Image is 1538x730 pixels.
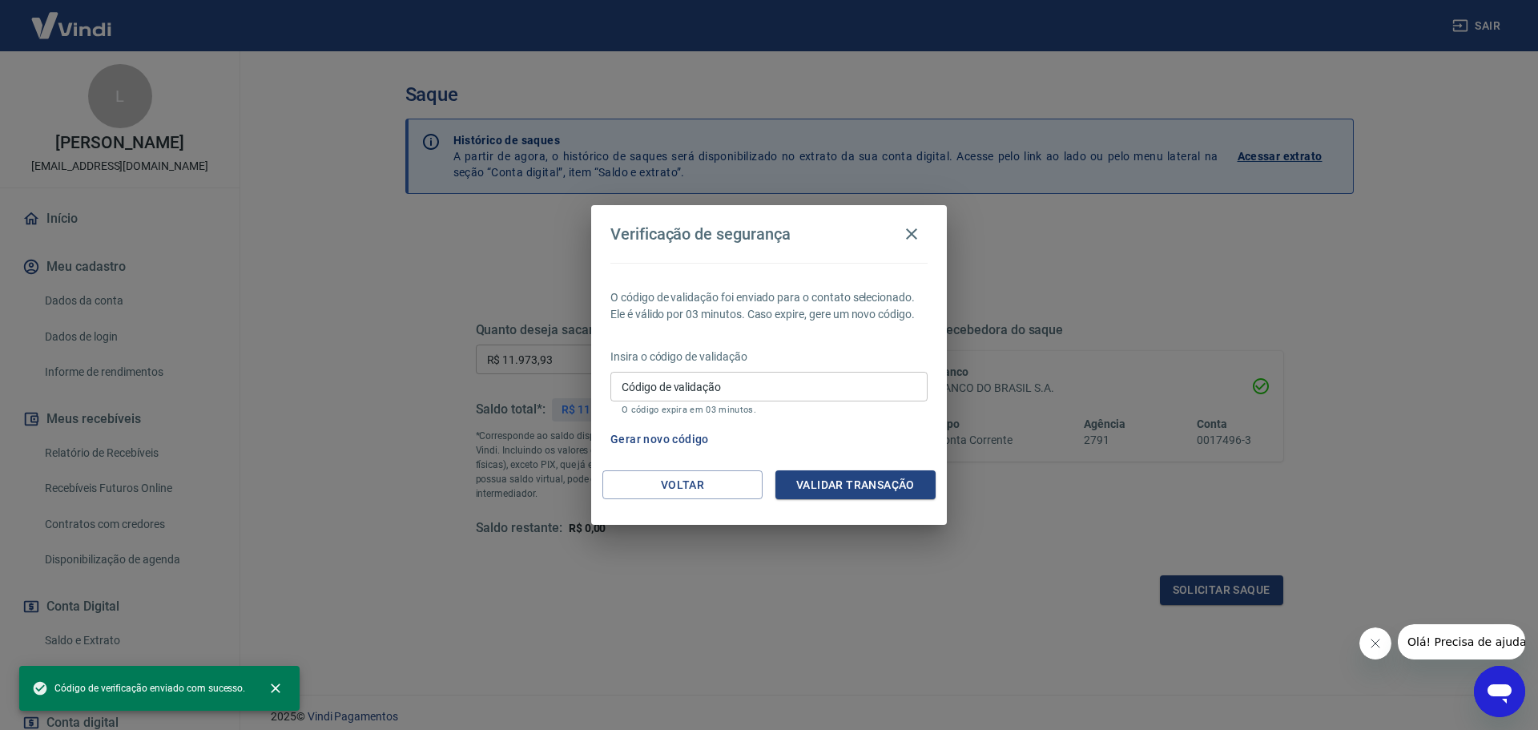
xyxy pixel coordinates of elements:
[775,470,936,500] button: Validar transação
[258,671,293,706] button: close
[610,289,928,323] p: O código de validação foi enviado para o contato selecionado. Ele é válido por 03 minutos. Caso e...
[610,224,791,244] h4: Verificação de segurança
[604,425,715,454] button: Gerar novo código
[1359,627,1391,659] iframe: Fechar mensagem
[10,11,135,24] span: Olá! Precisa de ajuda?
[610,349,928,365] p: Insira o código de validação
[1474,666,1525,717] iframe: Botão para abrir a janela de mensagens
[1398,624,1525,659] iframe: Mensagem da empresa
[32,680,245,696] span: Código de verificação enviado com sucesso.
[602,470,763,500] button: Voltar
[622,405,916,415] p: O código expira em 03 minutos.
